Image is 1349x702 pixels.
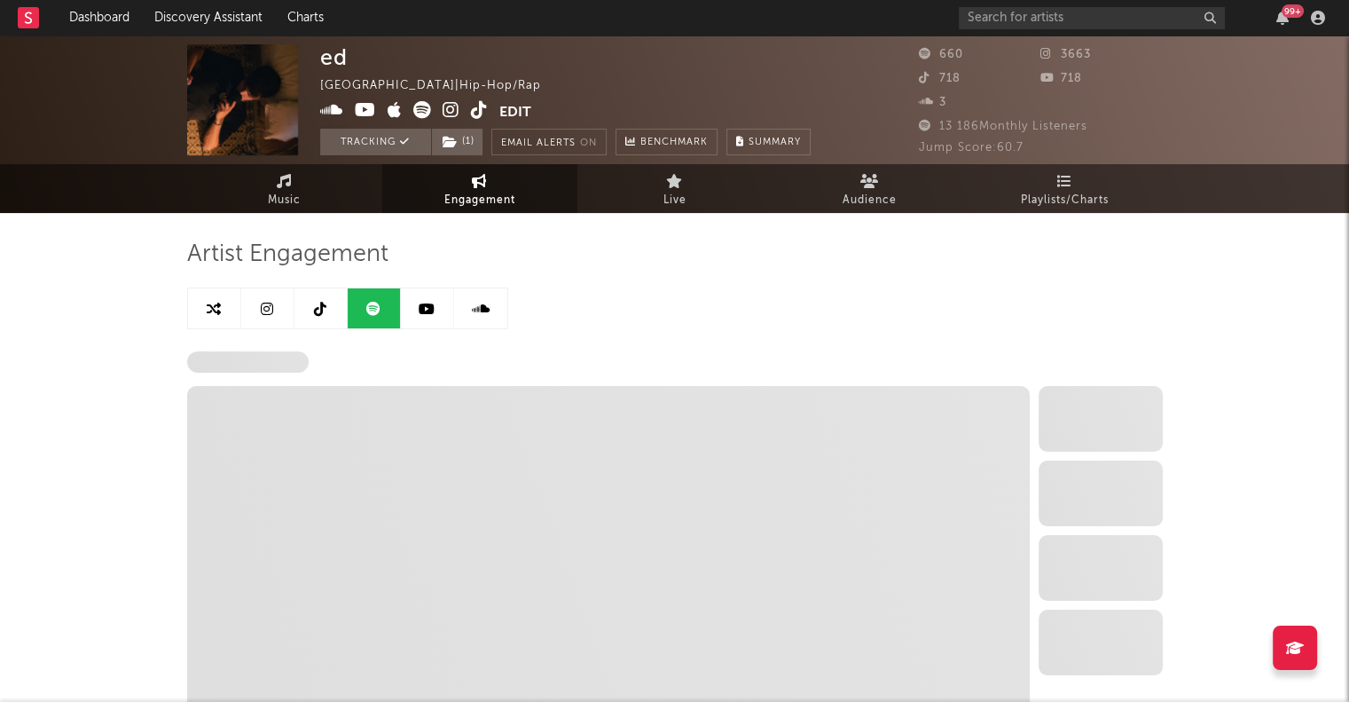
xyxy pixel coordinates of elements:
[577,164,773,213] a: Live
[320,129,431,155] button: Tracking
[268,190,301,211] span: Music
[663,190,686,211] span: Live
[1276,11,1289,25] button: 99+
[959,7,1225,29] input: Search for artists
[431,129,483,155] span: ( 1 )
[432,129,482,155] button: (1)
[616,129,718,155] a: Benchmark
[919,49,963,60] span: 660
[187,244,388,265] span: Artist Engagement
[491,129,607,155] button: Email AlertsOn
[444,190,515,211] span: Engagement
[499,101,531,123] button: Edit
[187,164,382,213] a: Music
[726,129,811,155] button: Summary
[968,164,1163,213] a: Playlists/Charts
[843,190,897,211] span: Audience
[919,73,961,84] span: 718
[919,97,946,108] span: 3
[1040,73,1082,84] span: 718
[640,132,708,154] span: Benchmark
[320,44,348,70] div: ed
[1282,4,1304,18] div: 99 +
[1021,190,1109,211] span: Playlists/Charts
[187,351,309,373] span: Spotify Followers
[580,138,597,148] em: On
[320,75,561,97] div: [GEOGRAPHIC_DATA] | Hip-Hop/Rap
[749,138,801,147] span: Summary
[382,164,577,213] a: Engagement
[919,121,1087,132] span: 13 186 Monthly Listeners
[919,142,1024,154] span: Jump Score: 60.7
[773,164,968,213] a: Audience
[1040,49,1091,60] span: 3663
